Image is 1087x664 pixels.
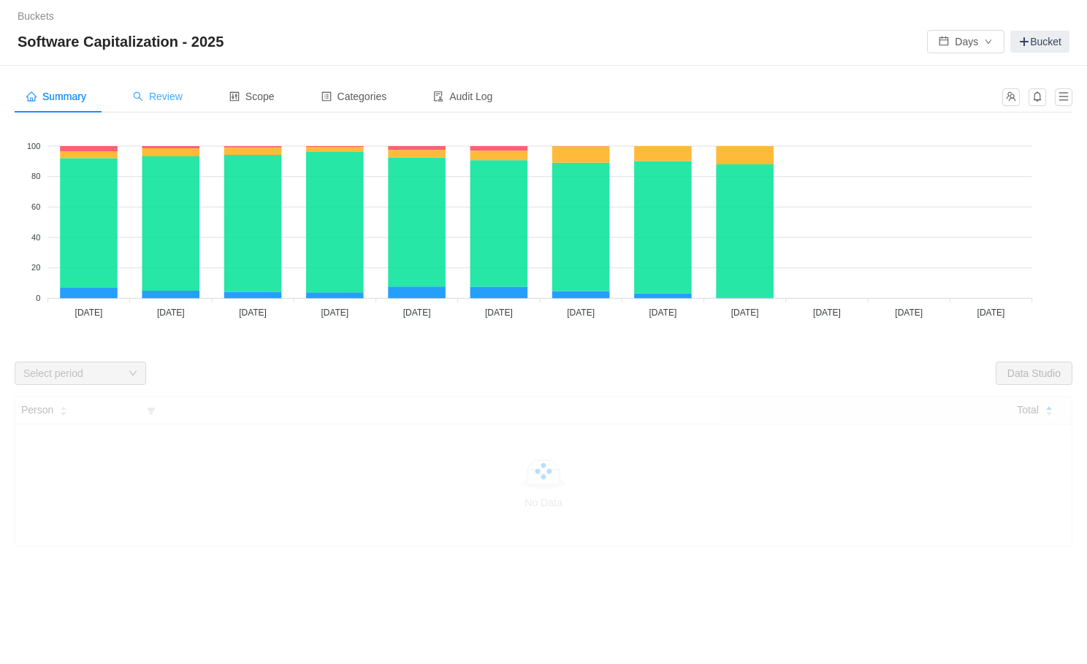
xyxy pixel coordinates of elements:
[133,91,183,102] span: Review
[321,308,348,318] tspan: [DATE]
[403,308,431,318] tspan: [DATE]
[26,91,86,102] span: Summary
[27,142,40,150] tspan: 100
[321,91,387,102] span: Categories
[31,263,40,272] tspan: 20
[157,308,185,318] tspan: [DATE]
[895,308,923,318] tspan: [DATE]
[433,91,443,102] i: icon: audit
[1010,31,1069,53] a: Bucket
[31,172,40,180] tspan: 80
[133,91,143,102] i: icon: search
[813,308,841,318] tspan: [DATE]
[239,308,267,318] tspan: [DATE]
[567,308,595,318] tspan: [DATE]
[129,369,137,379] i: icon: down
[26,91,37,102] i: icon: home
[977,308,1005,318] tspan: [DATE]
[18,10,54,22] a: Buckets
[321,91,332,102] i: icon: profile
[1029,88,1046,106] button: icon: bell
[31,202,40,211] tspan: 60
[75,308,103,318] tspan: [DATE]
[36,294,40,302] tspan: 0
[1002,88,1020,106] button: icon: team
[23,366,121,381] div: Select period
[731,308,759,318] tspan: [DATE]
[927,30,1004,53] button: icon: calendarDaysicon: down
[1055,88,1072,106] button: icon: menu
[649,308,677,318] tspan: [DATE]
[433,91,492,102] span: Audit Log
[229,91,240,102] i: icon: control
[31,233,40,242] tspan: 40
[485,308,513,318] tspan: [DATE]
[18,30,232,53] span: Software Capitalization - 2025
[229,91,275,102] span: Scope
